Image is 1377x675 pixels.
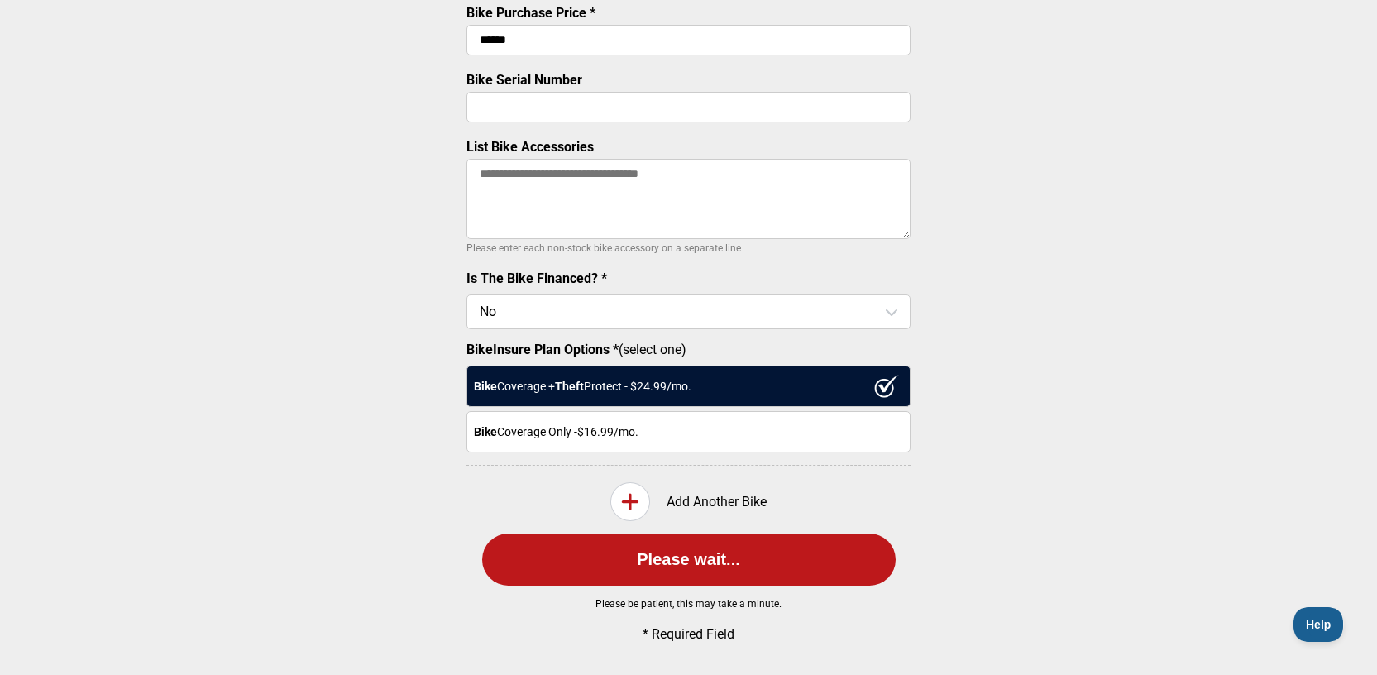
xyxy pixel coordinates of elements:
[466,139,594,155] label: List Bike Accessories
[466,342,911,357] label: (select one)
[874,375,899,398] img: ux1sgP1Haf775SAghJI38DyDlYP+32lKFAAAAAElFTkSuQmCC
[466,270,607,286] label: Is The Bike Financed? *
[466,342,619,357] strong: BikeInsure Plan Options *
[466,482,911,521] div: Add Another Bike
[466,5,595,21] label: Bike Purchase Price *
[466,366,911,407] div: Coverage + Protect - $ 24.99 /mo.
[441,598,937,610] p: Please be patient, this may take a minute.
[495,626,883,642] p: * Required Field
[466,72,582,88] label: Bike Serial Number
[474,425,497,438] strong: Bike
[482,534,896,586] button: Please wait...
[466,411,911,452] div: Coverage Only - $16.99 /mo.
[466,238,911,258] p: Please enter each non-stock bike accessory on a separate line
[555,380,584,393] strong: Theft
[1293,607,1344,642] iframe: Toggle Customer Support
[474,380,497,393] strong: Bike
